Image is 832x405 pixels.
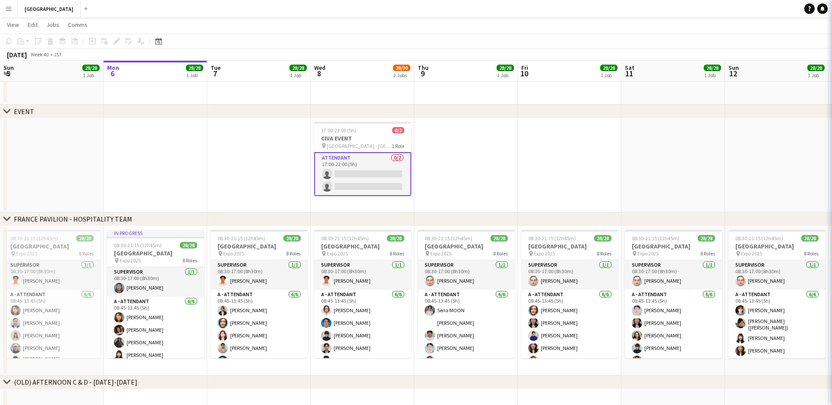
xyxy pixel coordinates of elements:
[625,64,634,72] span: Sat
[107,230,204,358] app-job-card: In progress08:30-21:15 (12h45m)28/28[GEOGRAPHIC_DATA] Expo 20258 RolesSUPERVISOR1/108:30-17:00 (8...
[387,235,404,242] span: 28/28
[313,69,325,78] span: 8
[3,19,23,30] a: View
[728,230,825,358] app-job-card: 08:30-21:15 (12h45m)28/28[GEOGRAPHIC_DATA] Expo 20258 RolesSUPERVISOR1/108:30-17:00 (8h30m)[PERSO...
[528,235,576,242] span: 08:30-21:15 (12h45m)
[83,72,99,78] div: 1 Job
[321,127,356,134] span: 17:00-22:00 (5h)
[521,260,618,290] app-card-role: SUPERVISOR1/108:30-17:00 (8h30m)[PERSON_NAME]
[290,72,306,78] div: 1 Job
[741,250,762,257] span: Expo 2025
[314,152,411,196] app-card-role: ATTENDANT0/217:00-22:00 (5h)
[728,242,825,250] h3: [GEOGRAPHIC_DATA]
[727,69,739,78] span: 12
[107,64,119,72] span: Mon
[314,290,411,382] app-card-role: A - ATTENDANT6/608:45-13:45 (5h)[PERSON_NAME][PERSON_NAME][PERSON_NAME][PERSON_NAME][PERSON_NAME]
[521,242,618,250] h3: [GEOGRAPHIC_DATA]
[3,230,101,358] app-job-card: 08:30-21:15 (12h45m)28/28[GEOGRAPHIC_DATA] Expo 20258 RolesSUPERVISOR1/108:30-17:00 (8h30m)[PERSO...
[14,215,132,223] div: FRANCE PAVILION - HOSPITALITY TEAM
[46,21,59,29] span: Jobs
[314,242,411,250] h3: [GEOGRAPHIC_DATA]
[491,235,508,242] span: 28/28
[418,230,515,358] app-job-card: 08:30-21:15 (12h45m)28/28[GEOGRAPHIC_DATA] Expo 20258 RolesSUPERVISOR1/108:30-17:00 (8h30m)[PERSO...
[218,235,265,242] span: 08:30-21:15 (12h45m)
[418,290,515,382] app-card-role: A - ATTENDANT6/608:45-13:45 (5h)Sena MOON[PERSON_NAME][PERSON_NAME][PERSON_NAME][PERSON_NAME]
[321,235,369,242] span: 08:30-21:15 (12h45m)
[597,250,611,257] span: 8 Roles
[534,250,555,257] span: Expo 2025
[120,257,141,264] span: Expo 2025
[314,230,411,358] app-job-card: 08:30-21:15 (12h45m)28/28[GEOGRAPHIC_DATA] Expo 20258 RolesSUPERVISOR1/108:30-17:00 (8h30m)[PERSO...
[327,143,392,149] span: [GEOGRAPHIC_DATA] - [GEOGRAPHIC_DATA] EXPO 2025
[393,65,410,71] span: 28/30
[2,69,14,78] span: 5
[521,290,618,382] app-card-role: A - ATTENDANT6/608:45-13:45 (5h)[PERSON_NAME][PERSON_NAME][PERSON_NAME][PERSON_NAME][PERSON_NAME]
[392,127,404,134] span: 0/2
[223,250,244,257] span: Expo 2025
[182,257,197,264] span: 8 Roles
[65,19,91,30] a: Comms
[3,64,14,72] span: Sun
[106,69,119,78] span: 6
[418,242,515,250] h3: [GEOGRAPHIC_DATA]
[107,249,204,257] h3: [GEOGRAPHIC_DATA]
[625,230,722,358] div: 08:30-21:15 (12h45m)28/28[GEOGRAPHIC_DATA] Expo 20258 RolesSUPERVISOR1/108:30-17:00 (8h30m)[PERSO...
[314,64,325,72] span: Wed
[68,21,88,29] span: Comms
[704,72,721,78] div: 1 Job
[3,290,101,385] app-card-role: A - ATTENDANT6/608:45-13:45 (5h)[PERSON_NAME][PERSON_NAME][PERSON_NAME][PERSON_NAME][PERSON_NAME]...
[286,250,301,257] span: 8 Roles
[418,64,429,72] span: Thu
[314,122,411,196] app-job-card: 17:00-22:00 (5h)0/2CIVA EVENT [GEOGRAPHIC_DATA] - [GEOGRAPHIC_DATA] EXPO 20251 RoleATTENDANT0/217...
[211,230,308,358] app-job-card: 08:30-21:15 (12h45m)28/28[GEOGRAPHIC_DATA] Expo 20258 RolesSUPERVISOR1/108:30-17:00 (8h30m)[PERSO...
[211,64,221,72] span: Tue
[16,250,37,257] span: Expo 2025
[594,235,611,242] span: 28/28
[327,250,348,257] span: Expo 2025
[807,65,825,71] span: 28/28
[520,69,528,78] span: 10
[82,65,100,71] span: 28/28
[43,19,63,30] a: Jobs
[76,235,94,242] span: 28/28
[418,260,515,290] app-card-role: SUPERVISOR1/108:30-17:00 (8h30m)[PERSON_NAME]
[107,267,204,297] app-card-role: SUPERVISOR1/108:30-17:00 (8h30m)[PERSON_NAME]
[521,230,618,358] div: 08:30-21:15 (12h45m)28/28[GEOGRAPHIC_DATA] Expo 20258 RolesSUPERVISOR1/108:30-17:00 (8h30m)[PERSO...
[186,65,203,71] span: 28/28
[211,290,308,382] app-card-role: A - ATTENDANT6/608:45-13:45 (5h)[PERSON_NAME][PERSON_NAME][PERSON_NAME][PERSON_NAME][PERSON_NAME]
[79,250,94,257] span: 8 Roles
[107,230,204,237] div: In progress
[728,260,825,290] app-card-role: SUPERVISOR1/108:30-17:00 (8h30m)[PERSON_NAME]
[14,378,137,386] div: (OLD) AFTERNOON C & D - [DATE]-[DATE]
[392,143,404,149] span: 1 Role
[625,290,722,382] app-card-role: A - ATTENDANT6/608:45-13:45 (5h)[PERSON_NAME][PERSON_NAME][PERSON_NAME][PERSON_NAME]Sena MOON
[425,235,472,242] span: 08:30-21:15 (12h45m)
[7,21,19,29] span: View
[3,260,101,290] app-card-role: SUPERVISOR1/108:30-17:00 (8h30m)[PERSON_NAME]
[18,0,81,17] button: [GEOGRAPHIC_DATA]
[637,250,659,257] span: Expo 2025
[600,65,617,71] span: 28/28
[497,72,513,78] div: 1 Job
[289,65,307,71] span: 28/28
[114,242,162,248] span: 08:30-21:15 (12h45m)
[314,260,411,290] app-card-role: SUPERVISOR1/108:30-17:00 (8h30m)[PERSON_NAME]
[728,64,739,72] span: Sun
[493,250,508,257] span: 8 Roles
[521,64,528,72] span: Fri
[24,19,41,30] a: Edit
[54,51,62,58] div: JST
[632,235,679,242] span: 08:30-21:15 (12h45m)
[209,69,221,78] span: 7
[28,21,38,29] span: Edit
[808,72,824,78] div: 1 Job
[10,235,58,242] span: 08:30-21:15 (12h45m)
[211,260,308,290] app-card-role: SUPERVISOR1/108:30-17:00 (8h30m)[PERSON_NAME]
[416,69,429,78] span: 9
[735,235,783,242] span: 08:30-21:15 (12h45m)
[211,242,308,250] h3: [GEOGRAPHIC_DATA]
[804,250,819,257] span: 8 Roles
